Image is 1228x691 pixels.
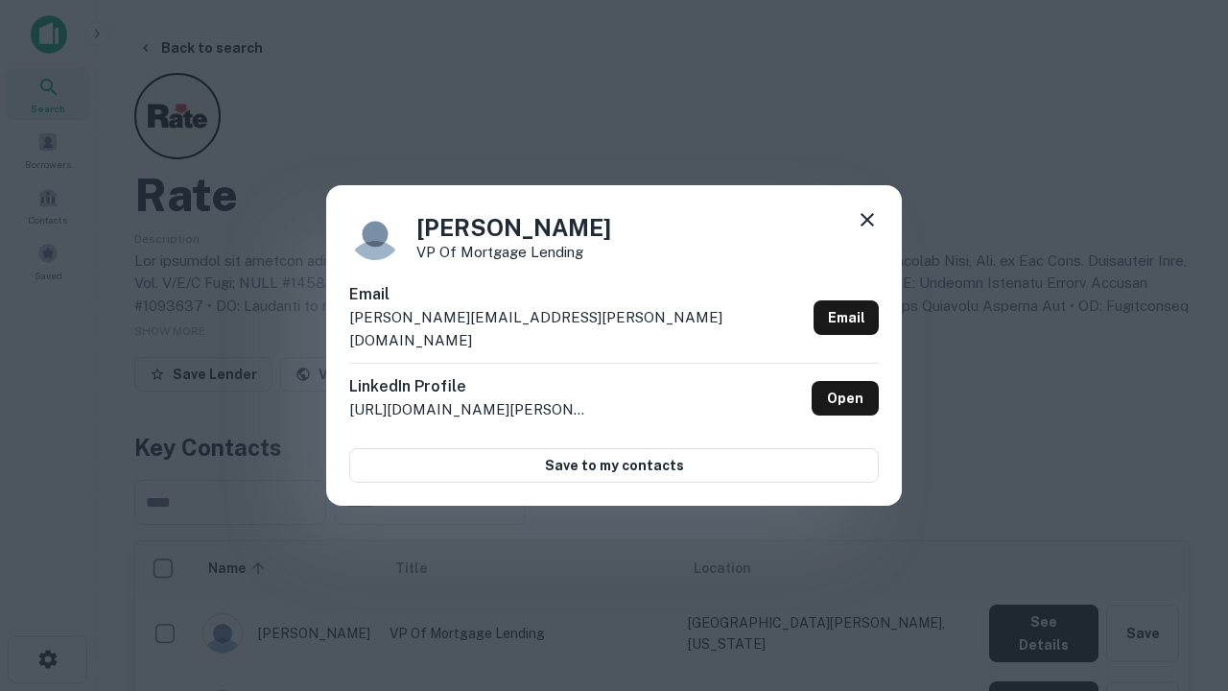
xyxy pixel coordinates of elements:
button: Save to my contacts [349,448,879,483]
a: Email [814,300,879,335]
p: [URL][DOMAIN_NAME][PERSON_NAME] [349,398,589,421]
h4: [PERSON_NAME] [416,210,611,245]
iframe: Chat Widget [1132,537,1228,630]
img: 9c8pery4andzj6ohjkjp54ma2 [349,208,401,260]
a: Open [812,381,879,416]
p: VP of Mortgage Lending [416,245,611,259]
p: [PERSON_NAME][EMAIL_ADDRESS][PERSON_NAME][DOMAIN_NAME] [349,306,806,351]
h6: Email [349,283,806,306]
h6: LinkedIn Profile [349,375,589,398]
